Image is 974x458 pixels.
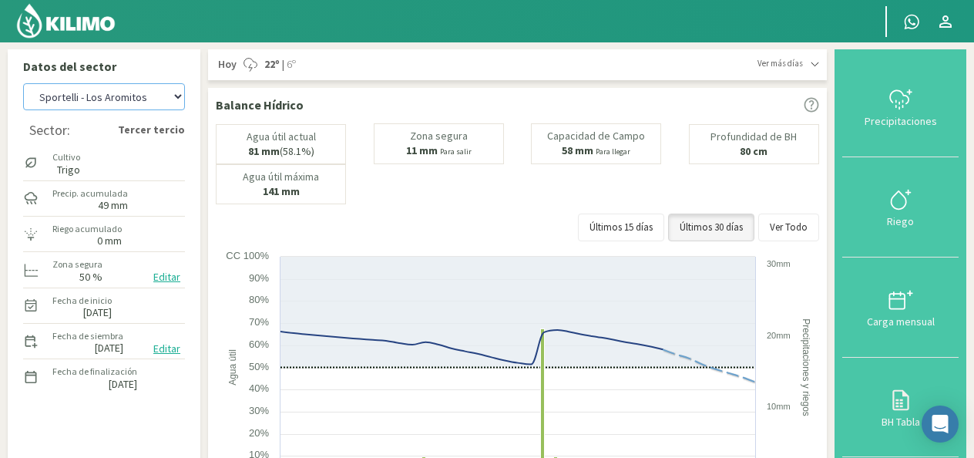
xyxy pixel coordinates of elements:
text: 20% [249,427,269,439]
text: 20mm [767,331,791,340]
b: 58 mm [562,143,593,157]
text: 60% [249,338,269,350]
label: Fecha de siembra [52,329,123,343]
span: Hoy [216,57,237,72]
button: Últimos 30 días [668,214,754,241]
div: Riego [847,216,954,227]
label: 0 mm [97,236,122,246]
label: Riego acumulado [52,222,122,236]
img: Kilimo [15,2,116,39]
p: Zona segura [410,130,468,142]
div: Precipitaciones [847,116,954,126]
text: Agua útil [227,349,238,386]
label: 50 % [79,272,102,282]
b: 11 mm [406,143,438,157]
p: Agua útil máxima [243,171,319,183]
label: Zona segura [52,258,102,271]
button: Precipitaciones [842,57,959,157]
label: Fecha de inicio [52,294,112,308]
text: 90% [249,272,269,284]
label: [DATE] [95,343,123,353]
strong: 22º [264,57,280,71]
small: Para salir [440,146,472,157]
p: Capacidad de Campo [547,130,645,142]
button: BH Tabla [842,358,959,458]
button: Últimos 15 días [578,214,664,241]
p: Balance Hídrico [216,96,304,114]
label: Fecha de finalización [52,365,137,379]
button: Riego [842,157,959,258]
div: BH Tabla [847,416,954,427]
text: 30% [249,405,269,416]
strong: Tercer tercio [118,122,185,138]
p: (58.1%) [248,146,314,157]
label: [DATE] [83,308,112,318]
button: Editar [149,268,185,286]
div: Carga mensual [847,316,954,327]
label: [DATE] [109,379,137,389]
button: Ver Todo [758,214,819,241]
text: 10mm [767,402,791,411]
button: Carga mensual [842,258,959,358]
text: Precipitaciones y riegos [801,318,811,416]
p: Profundidad de BH [710,131,797,143]
text: 50% [249,361,269,372]
p: Datos del sector [23,57,185,76]
label: 49 mm [98,200,128,210]
div: Sector: [29,123,70,138]
text: 70% [249,316,269,328]
label: Trigo [52,165,80,175]
label: Cultivo [52,150,80,164]
b: 81 mm [248,144,280,158]
b: 80 cm [740,144,767,158]
div: Open Intercom Messenger [922,406,959,443]
text: CC 100% [226,250,269,261]
p: Agua útil actual [247,131,316,143]
label: Precip. acumulada [52,187,128,200]
span: 6º [284,57,296,72]
b: 141 mm [263,184,300,198]
span: Ver más días [757,57,803,70]
text: 40% [249,382,269,394]
text: 80% [249,294,269,305]
span: | [282,57,284,72]
text: 30mm [767,259,791,268]
button: Editar [149,340,185,358]
small: Para llegar [596,146,630,157]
